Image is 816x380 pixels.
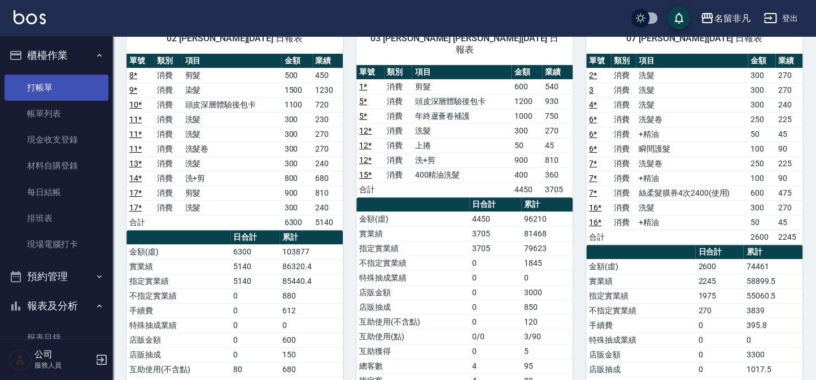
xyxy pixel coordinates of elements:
th: 累計 [521,197,573,212]
th: 項目 [182,54,281,68]
td: 互助使用(點) [356,329,469,344]
td: 270 [542,123,573,138]
button: 櫃檯作業 [5,41,108,70]
td: 4450 [469,211,521,226]
td: 100 [748,141,775,156]
td: +精油 [636,127,748,141]
th: 日合計 [469,197,521,212]
td: 洗髮卷 [182,141,281,156]
td: 103877 [280,244,343,259]
p: 服務人員 [34,360,92,370]
td: 金額(虛) [356,211,469,226]
td: 消費 [384,109,412,123]
td: 消費 [154,68,182,83]
td: 270 [312,141,343,156]
th: 金額 [281,54,312,68]
td: 270 [775,83,802,97]
td: 消費 [611,112,636,127]
td: 消費 [384,138,412,153]
td: 消費 [611,171,636,185]
td: 270 [775,68,802,83]
td: 5140 [312,215,343,230]
td: 總客數 [356,359,469,373]
td: 消費 [384,167,412,182]
td: 消費 [611,68,636,83]
td: 洗髮 [182,156,281,171]
td: 300 [281,200,312,215]
td: 0 [469,270,521,285]
th: 類別 [154,54,182,68]
td: 150 [280,347,343,362]
td: 合計 [126,215,154,230]
th: 業績 [775,54,802,68]
span: 07 [PERSON_NAME][DATE] 日報表 [600,33,789,44]
td: 洗髮 [636,83,748,97]
td: 0 [230,288,280,303]
td: 45 [775,127,802,141]
td: 店販抽成 [126,347,230,362]
td: 250 [748,156,775,171]
td: 90 [775,171,802,185]
td: 實業績 [126,259,230,274]
td: 0 [469,344,521,359]
td: 消費 [611,215,636,230]
td: 店販抽成 [356,300,469,314]
td: 6300 [230,244,280,259]
td: 洗髮 [412,123,511,138]
a: 每日結帳 [5,179,108,205]
td: 900 [281,185,312,200]
td: 300 [748,200,775,215]
th: 項目 [636,54,748,68]
a: 現金收支登錄 [5,127,108,153]
th: 業績 [312,54,343,68]
td: 0 [230,347,280,362]
td: 2600 [748,230,775,244]
td: 400 [511,167,542,182]
td: 240 [312,156,343,171]
td: 300 [748,97,775,112]
button: 名留非凡 [696,7,754,30]
td: 店販金額 [586,347,695,362]
td: 395.8 [743,318,802,332]
button: save [667,7,690,29]
div: 名留非凡 [714,11,750,25]
img: Logo [14,10,46,24]
td: 230 [312,112,343,127]
a: 材料自購登錄 [5,153,108,179]
td: 1000 [511,109,542,123]
td: 50 [748,127,775,141]
td: 0 [230,318,280,332]
th: 單號 [126,54,154,68]
td: 270 [312,127,343,141]
td: 3300 [743,347,802,362]
td: 4450 [511,182,542,197]
td: 頭皮深層體驗後包卡 [412,94,511,109]
td: 指定實業績 [586,288,695,303]
td: 880 [280,288,343,303]
td: 0 [469,314,521,329]
td: 洗髮卷 [636,156,748,171]
td: 4 [469,359,521,373]
td: 金額(虛) [586,259,695,274]
th: 日合計 [230,230,280,245]
td: 6300 [281,215,312,230]
td: 洗+剪 [412,153,511,167]
td: 74461 [743,259,802,274]
td: 79623 [521,241,573,256]
a: 帳單列表 [5,101,108,127]
td: 指定實業績 [126,274,230,288]
td: 消費 [154,185,182,200]
td: 250 [748,112,775,127]
td: 450 [312,68,343,83]
td: 不指定實業績 [356,256,469,270]
th: 項目 [412,65,511,80]
td: 消費 [384,79,412,94]
td: 合計 [586,230,611,244]
td: 1017.5 [743,362,802,377]
td: 5140 [230,274,280,288]
a: 排班表 [5,205,108,231]
td: 600 [748,185,775,200]
td: 360 [542,167,573,182]
td: 81468 [521,226,573,241]
td: 洗髮 [636,68,748,83]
